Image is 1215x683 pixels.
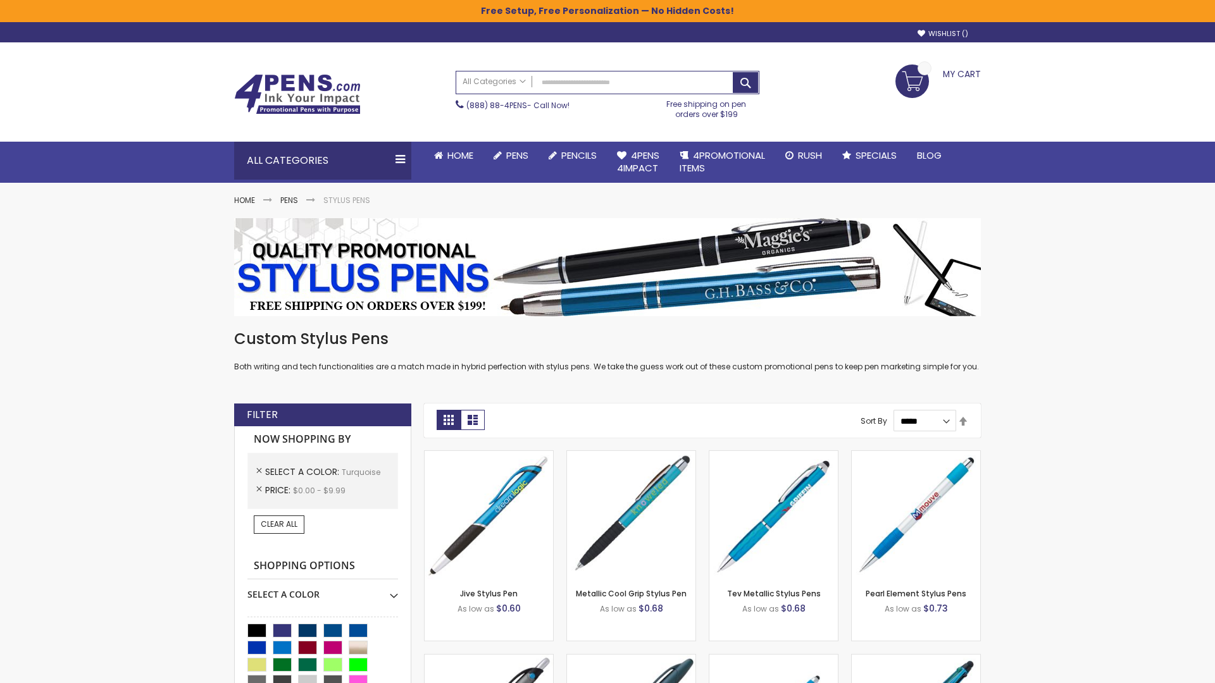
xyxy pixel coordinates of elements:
[234,142,411,180] div: All Categories
[261,519,297,529] span: Clear All
[917,149,942,162] span: Blog
[458,603,494,614] span: As low as
[567,654,695,665] a: Twist Highlighter-Pen Stylus Combo-Turquoise
[425,451,553,579] img: Jive Stylus Pen-Turquoise
[247,553,398,580] strong: Shopping Options
[798,149,822,162] span: Rush
[539,142,607,169] a: Pencils
[234,329,981,349] h1: Custom Stylus Pens
[342,467,380,477] span: Turquoise
[852,450,980,461] a: Pearl Element Stylus Pens-Turquoise
[561,149,597,162] span: Pencils
[600,603,637,614] span: As low as
[680,149,765,175] span: 4PROMOTIONAL ITEMS
[424,142,483,169] a: Home
[567,451,695,579] img: Metallic Cool Grip Stylus Pen-Blue - Turquoise
[617,149,659,175] span: 4Pens 4impact
[425,654,553,665] a: Story Stylus Custom Pen-Turquoise
[247,579,398,601] div: Select A Color
[234,329,981,372] div: Both writing and tech functionalities are a match made in hybrid perfection with stylus pens. We ...
[918,29,968,39] a: Wishlist
[425,450,553,461] a: Jive Stylus Pen-Turquoise
[852,654,980,665] a: Orbitor 4 Color Assorted Ink Metallic Stylus Pens-Turquoise
[466,100,527,111] a: (888) 88-4PENS
[832,142,907,169] a: Specials
[727,588,821,599] a: Tev Metallic Stylus Pens
[856,149,897,162] span: Specials
[709,450,838,461] a: Tev Metallic Stylus Pens-Turquoise
[254,515,304,533] a: Clear All
[247,426,398,453] strong: Now Shopping by
[466,100,570,111] span: - Call Now!
[907,142,952,169] a: Blog
[447,149,473,162] span: Home
[639,602,663,615] span: $0.68
[607,142,670,183] a: 4Pens4impact
[709,451,838,579] img: Tev Metallic Stylus Pens-Turquoise
[852,451,980,579] img: Pearl Element Stylus Pens-Turquoise
[293,485,346,496] span: $0.00 - $9.99
[567,450,695,461] a: Metallic Cool Grip Stylus Pen-Blue - Turquoise
[234,218,981,316] img: Stylus Pens
[247,408,278,422] strong: Filter
[861,415,887,426] label: Sort By
[576,588,687,599] a: Metallic Cool Grip Stylus Pen
[709,654,838,665] a: Cyber Stylus 0.7mm Fine Point Gel Grip Pen-Turquoise
[280,195,298,206] a: Pens
[775,142,832,169] a: Rush
[460,588,518,599] a: Jive Stylus Pen
[866,588,966,599] a: Pearl Element Stylus Pens
[483,142,539,169] a: Pens
[234,74,361,114] img: 4Pens Custom Pens and Promotional Products
[496,602,521,615] span: $0.60
[885,603,921,614] span: As low as
[234,195,255,206] a: Home
[923,602,948,615] span: $0.73
[323,195,370,206] strong: Stylus Pens
[742,603,779,614] span: As low as
[265,484,293,496] span: Price
[781,602,806,615] span: $0.68
[506,149,528,162] span: Pens
[463,77,526,87] span: All Categories
[670,142,775,183] a: 4PROMOTIONALITEMS
[654,94,760,120] div: Free shipping on pen orders over $199
[437,410,461,430] strong: Grid
[456,71,532,92] a: All Categories
[265,465,342,478] span: Select A Color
